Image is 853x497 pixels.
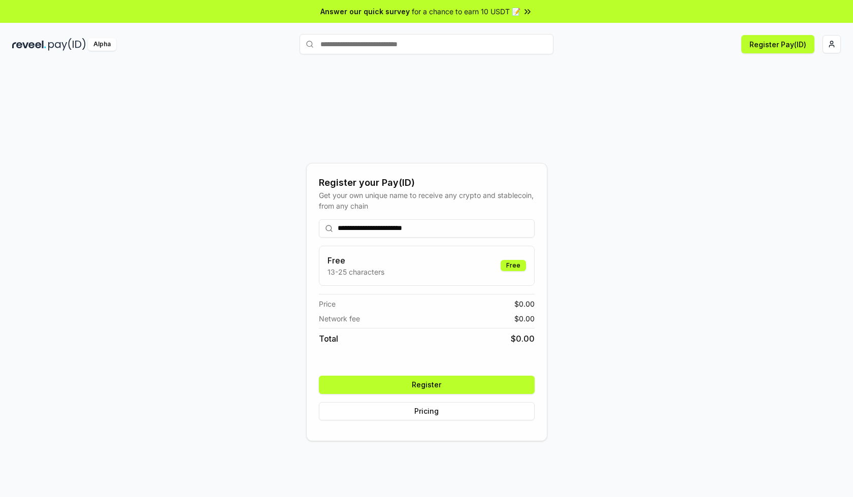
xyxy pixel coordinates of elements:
div: Register your Pay(ID) [319,176,535,190]
img: pay_id [48,38,86,51]
span: $ 0.00 [511,333,535,345]
span: $ 0.00 [514,313,535,324]
button: Pricing [319,402,535,420]
div: Get your own unique name to receive any crypto and stablecoin, from any chain [319,190,535,211]
button: Register Pay(ID) [741,35,814,53]
span: Price [319,299,336,309]
p: 13-25 characters [327,267,384,277]
div: Alpha [88,38,116,51]
div: Free [501,260,526,271]
span: Total [319,333,338,345]
span: Network fee [319,313,360,324]
span: for a chance to earn 10 USDT 📝 [412,6,520,17]
button: Register [319,376,535,394]
span: Answer our quick survey [320,6,410,17]
img: reveel_dark [12,38,46,51]
h3: Free [327,254,384,267]
span: $ 0.00 [514,299,535,309]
